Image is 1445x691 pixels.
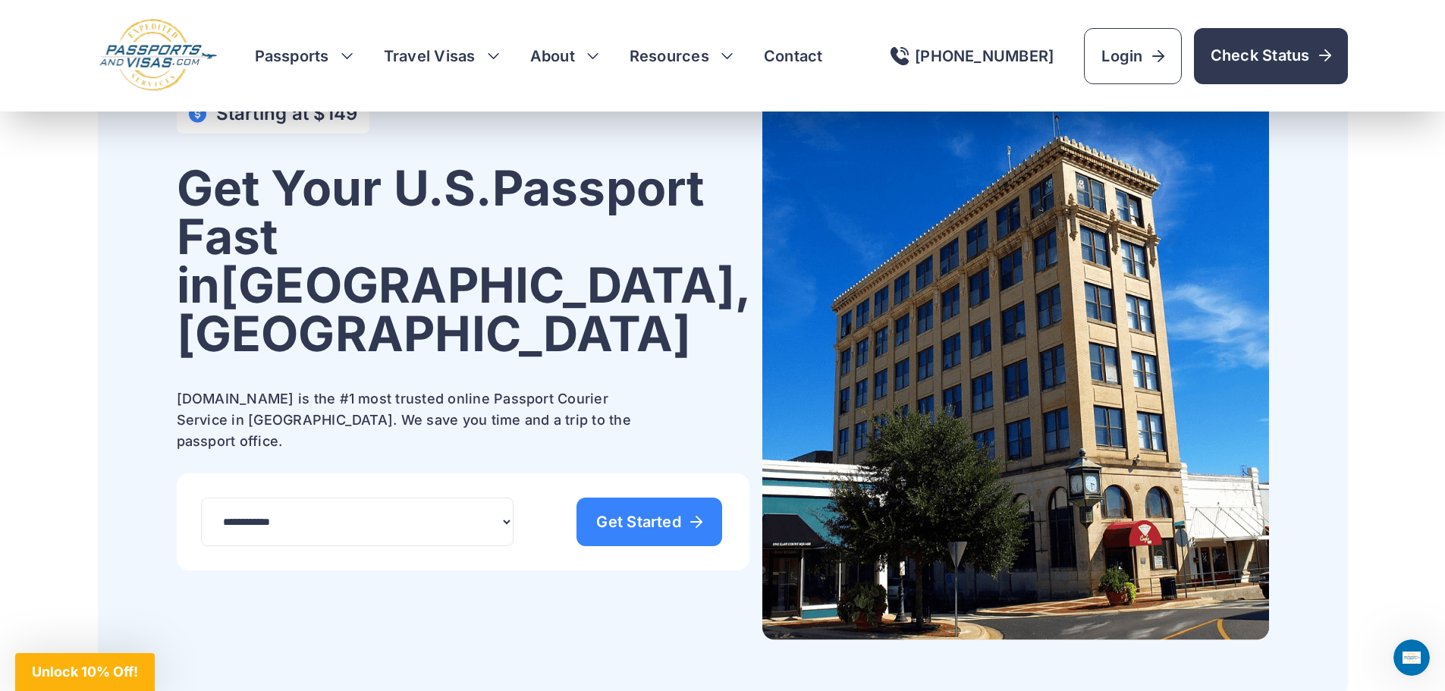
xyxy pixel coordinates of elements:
h4: Starting at $149 [216,103,358,124]
p: [DOMAIN_NAME] is the #1 most trusted online Passport Courier Service in [GEOGRAPHIC_DATA]. We sav... [177,388,647,452]
h1: Get Your U.S. Passport Fast in [GEOGRAPHIC_DATA], [GEOGRAPHIC_DATA] [177,164,750,358]
a: [PHONE_NUMBER] [891,47,1054,65]
span: Get Started [596,514,702,529]
a: Check Status [1194,28,1348,84]
a: Contact [764,46,823,67]
img: Get Your U.S. Passport Fast in Knoxville [762,94,1269,640]
h3: Resources [630,46,733,67]
span: Login [1101,46,1164,67]
img: Logo [98,18,218,93]
a: Get Started [576,498,722,546]
span: Check Status [1211,45,1331,66]
a: About [530,46,575,67]
iframe: Intercom live chat [1393,639,1430,676]
h3: Travel Visas [384,46,500,67]
h3: Passports [255,46,353,67]
a: Login [1084,28,1181,84]
span: Unlock 10% Off! [32,664,138,680]
div: Unlock 10% Off! [15,653,155,691]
